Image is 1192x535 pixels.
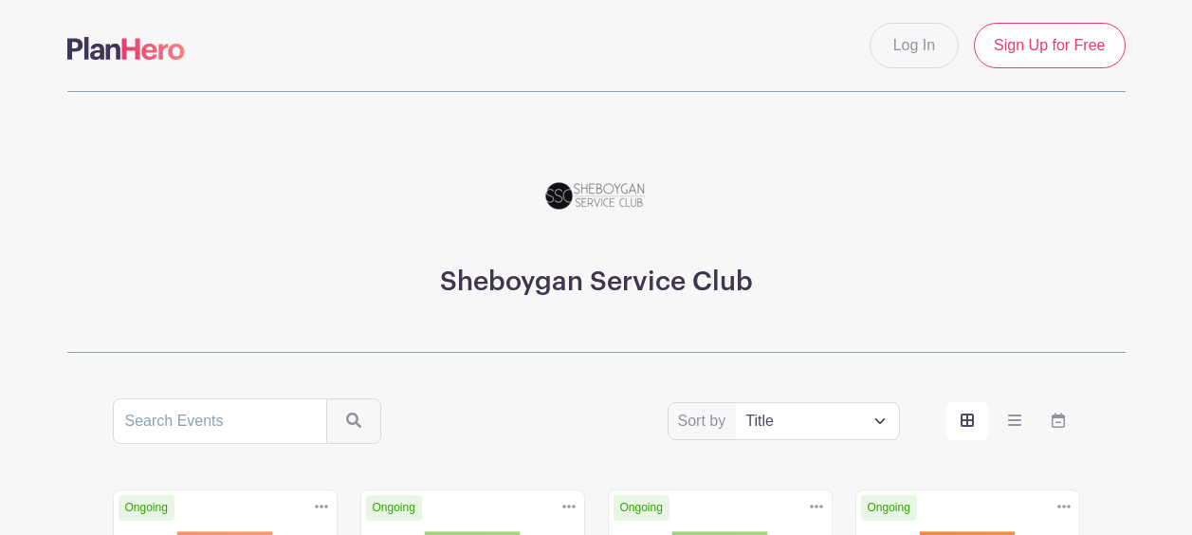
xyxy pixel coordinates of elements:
[974,23,1125,68] a: Sign Up for Free
[678,410,732,433] label: Sort by
[440,267,753,299] h3: Sheboygan Service Club
[113,398,327,444] input: Search Events
[540,138,653,251] img: SSC_Logo_NEW.png
[945,402,1080,440] div: order and view
[67,37,185,60] img: logo-507f7623f17ff9eddc593b1ce0a138ce2505c220e1c5a4e2b4648c50719b7d32.svg
[870,23,959,68] a: Log In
